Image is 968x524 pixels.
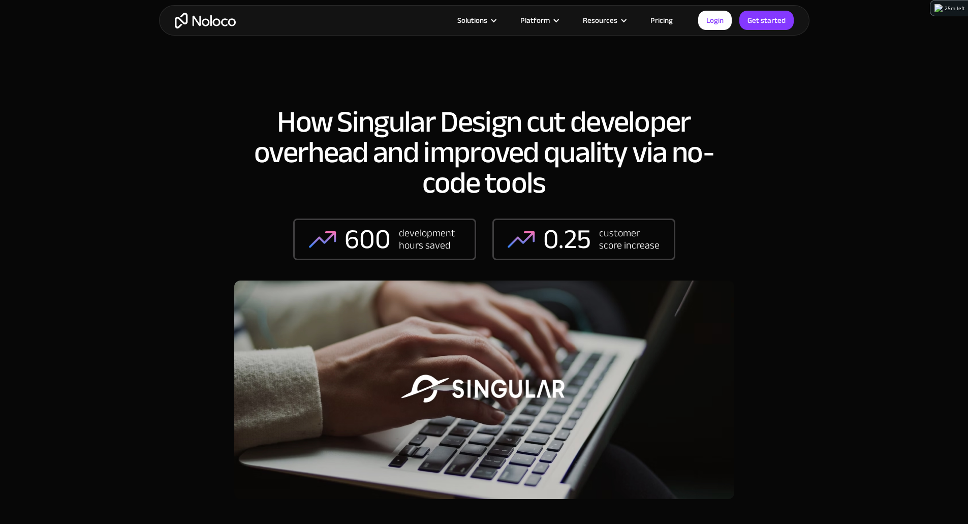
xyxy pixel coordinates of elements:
div: 25m left [945,4,965,12]
a: Pricing [638,14,685,27]
div: development hours saved [399,227,460,252]
div: Resources [583,14,617,27]
a: Login [698,11,732,30]
div: Resources [570,14,638,27]
div: Platform [508,14,570,27]
div: customer score increase [599,227,660,252]
a: home [175,13,236,28]
div: 0.25 [543,224,591,255]
h1: How Singular Design cut developer overhead and improved quality via no-code tools [234,107,734,198]
div: 600 [345,224,391,255]
div: Platform [520,14,550,27]
div: Solutions [457,14,487,27]
img: logo [934,4,943,12]
a: Get started [739,11,794,30]
div: Solutions [445,14,508,27]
